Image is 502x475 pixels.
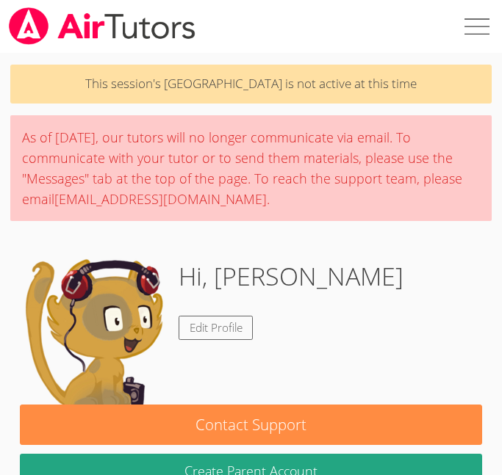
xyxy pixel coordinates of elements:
button: Contact Support [20,405,482,445]
a: Edit Profile [179,316,254,340]
img: default.png [20,258,167,405]
img: airtutors_banner-c4298cdbf04f3fff15de1276eac7730deb9818008684d7c2e4769d2f7ddbe033.png [7,7,197,45]
h1: Hi, [PERSON_NAME] [179,258,404,295]
div: As of [DATE], our tutors will no longer communicate via email. To communicate with your tutor or ... [10,115,492,221]
p: This session's [GEOGRAPHIC_DATA] is not active at this time [10,65,492,104]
